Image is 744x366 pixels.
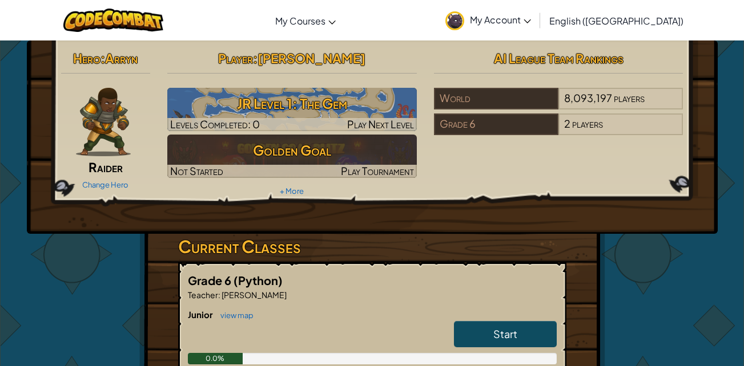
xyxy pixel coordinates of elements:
[445,11,464,30] img: avatar
[564,91,612,104] span: 8,093,197
[218,50,253,66] span: Player
[82,180,128,189] a: Change Hero
[167,135,417,178] img: Golden Goal
[493,327,517,340] span: Start
[100,50,105,66] span: :
[188,353,243,364] div: 0.0%
[275,15,325,27] span: My Courses
[76,88,131,156] img: raider-pose.png
[434,88,558,109] div: World
[470,14,531,26] span: My Account
[270,5,341,36] a: My Courses
[434,113,558,135] div: Grade 6
[549,15,683,27] span: English ([GEOGRAPHIC_DATA])
[341,164,414,177] span: Play Tournament
[234,273,283,287] span: (Python)
[170,164,223,177] span: Not Started
[220,290,287,300] span: [PERSON_NAME]
[564,117,570,130] span: 2
[178,234,566,259] h3: Current Classes
[258,50,365,66] span: [PERSON_NAME]
[544,5,689,36] a: English ([GEOGRAPHIC_DATA])
[614,91,645,104] span: players
[440,2,537,38] a: My Account
[494,50,624,66] span: AI League Team Rankings
[167,91,417,116] h3: JR Level 1: The Gem
[280,186,304,196] a: + More
[89,159,123,175] span: Raider
[572,117,603,130] span: players
[167,88,417,131] a: Play Next Level
[188,290,218,300] span: Teacher
[73,50,100,66] span: Hero
[63,9,163,32] img: CodeCombat logo
[188,273,234,287] span: Grade 6
[167,135,417,178] a: Golden GoalNot StartedPlay Tournament
[167,88,417,131] img: JR Level 1: The Gem
[347,117,414,131] span: Play Next Level
[188,309,215,320] span: Junior
[167,137,417,163] h3: Golden Goal
[105,50,138,66] span: Arryn
[434,124,683,137] a: Grade 62players
[434,99,683,112] a: World8,093,197players
[215,311,254,320] a: view map
[170,117,260,131] span: Levels Completed: 0
[218,290,220,300] span: :
[253,50,258,66] span: :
